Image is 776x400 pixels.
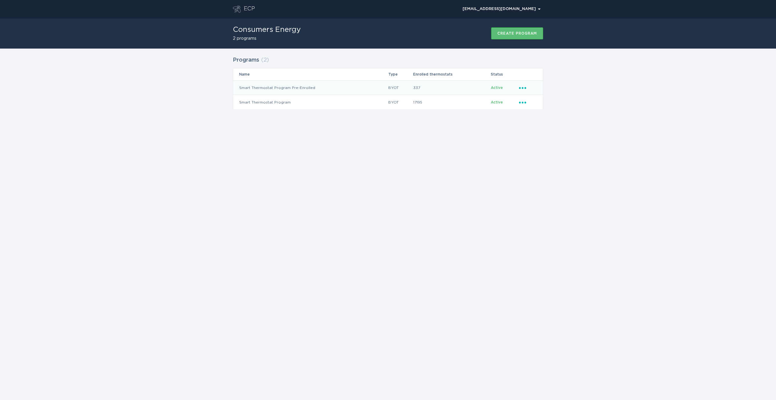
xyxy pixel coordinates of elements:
[413,80,490,95] td: 337
[233,68,388,80] th: Name
[388,80,413,95] td: BYOT
[233,95,388,110] td: Smart Thermostat Program
[233,80,543,95] tr: 05db2cb375954febb3bc17df94a35355
[460,5,543,14] div: Popover menu
[519,84,537,91] div: Popover menu
[413,68,490,80] th: Enrolled thermostats
[413,95,490,110] td: 17195
[497,32,537,35] div: Create program
[491,27,543,39] button: Create program
[233,5,241,13] button: Go to dashboard
[460,5,543,14] button: Open user account details
[244,5,255,13] div: ECP
[490,68,519,80] th: Status
[233,80,388,95] td: Smart Thermostat Program Pre-Enrolled
[519,99,537,106] div: Popover menu
[261,57,269,63] span: ( 2 )
[233,55,259,66] h2: Programs
[233,95,543,110] tr: 2efe34c006e94e519dc93c52c6225303
[491,100,503,104] span: Active
[233,68,543,80] tr: Table Headers
[388,68,413,80] th: Type
[463,7,540,11] div: [EMAIL_ADDRESS][DOMAIN_NAME]
[233,26,301,33] h1: Consumers Energy
[233,36,301,41] h2: 2 programs
[388,95,413,110] td: BYOT
[491,86,503,90] span: Active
